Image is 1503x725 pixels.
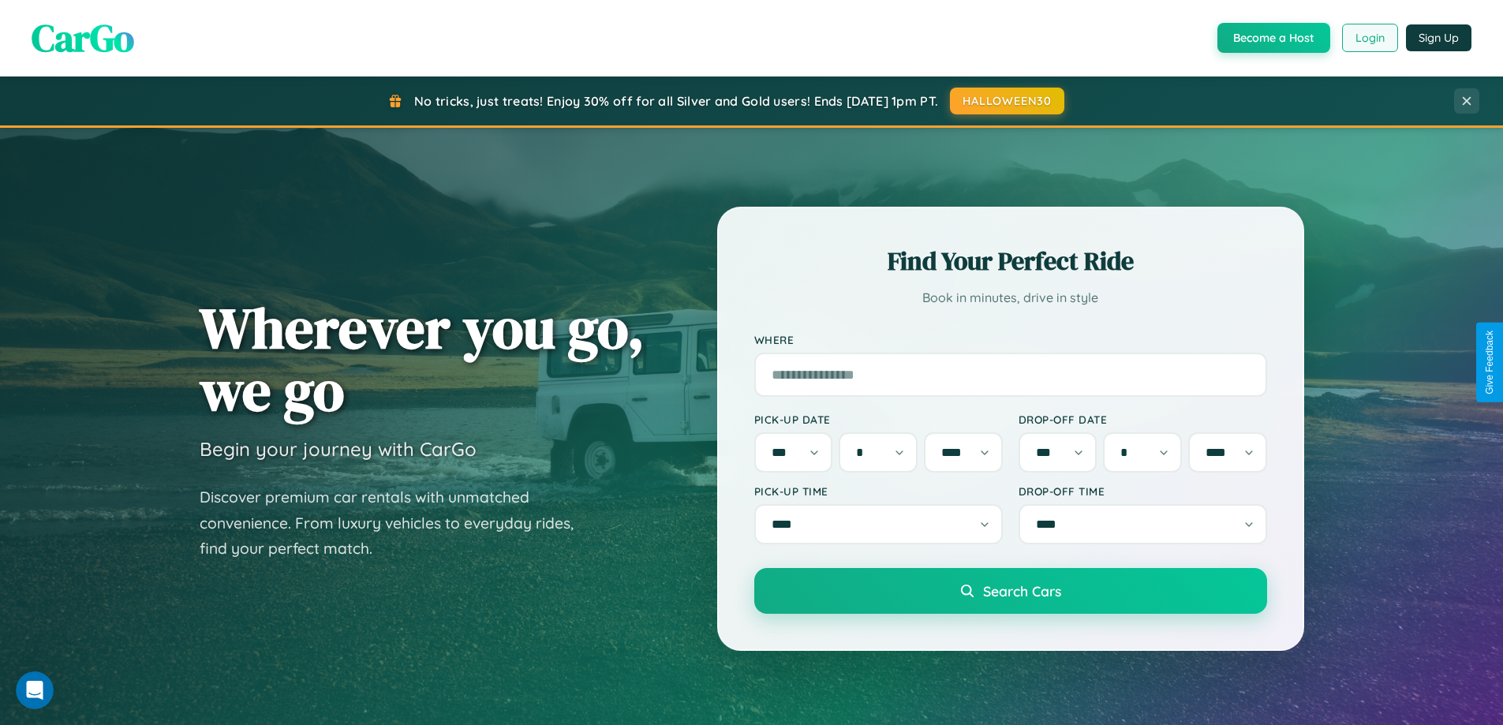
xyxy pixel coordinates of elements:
[1019,413,1267,426] label: Drop-off Date
[1217,23,1330,53] button: Become a Host
[754,244,1267,278] h2: Find Your Perfect Ride
[950,88,1064,114] button: HALLOWEEN30
[754,286,1267,309] p: Book in minutes, drive in style
[1019,484,1267,498] label: Drop-off Time
[754,333,1267,346] label: Where
[754,413,1003,426] label: Pick-up Date
[983,582,1061,600] span: Search Cars
[1484,331,1495,394] div: Give Feedback
[200,297,645,421] h1: Wherever you go, we go
[754,484,1003,498] label: Pick-up Time
[32,12,134,64] span: CarGo
[414,93,938,109] span: No tricks, just treats! Enjoy 30% off for all Silver and Gold users! Ends [DATE] 1pm PT.
[16,671,54,709] iframe: Intercom live chat
[754,568,1267,614] button: Search Cars
[200,484,594,562] p: Discover premium car rentals with unmatched convenience. From luxury vehicles to everyday rides, ...
[1406,24,1471,51] button: Sign Up
[200,437,477,461] h3: Begin your journey with CarGo
[1342,24,1398,52] button: Login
